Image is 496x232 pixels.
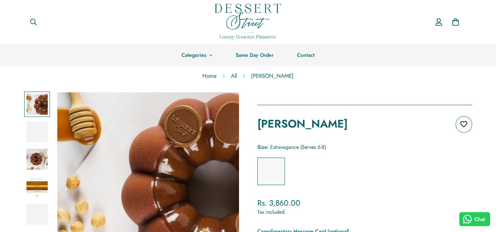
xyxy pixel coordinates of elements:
a: All [225,66,242,86]
a: Account [430,11,447,33]
div: Tax included. [257,208,472,216]
button: Chat [459,212,490,226]
a: Same Day Order [224,44,285,66]
a: Home [197,66,222,86]
a: Contact [285,44,326,66]
span: Rs. 3,860.00 [257,198,300,209]
button: Search [24,14,43,30]
label: Extravagance (Serves 6-8) [257,158,285,185]
span: Extravagance (Serves 6-8) [270,143,326,151]
span: Size: [257,143,269,151]
img: Dessert Street [215,4,281,40]
a: Categories [170,44,224,66]
span: Chat [474,216,485,223]
h1: [PERSON_NAME] [257,116,348,132]
button: Add to wishlist [456,116,472,133]
a: 0 [447,14,464,30]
